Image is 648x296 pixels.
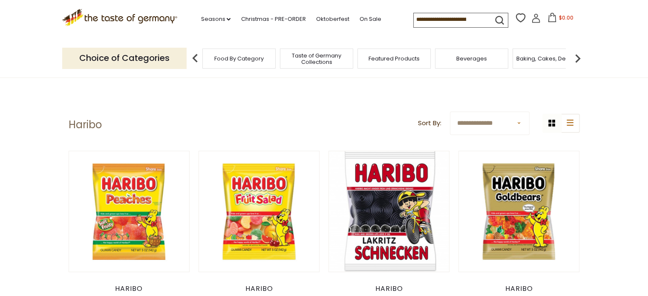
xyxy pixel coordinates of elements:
button: $0.00 [542,13,579,26]
a: Taste of Germany Collections [282,52,351,65]
h1: Haribo [69,118,102,131]
div: Haribo [328,285,450,293]
label: Sort By: [418,118,441,129]
a: Baking, Cakes, Desserts [516,55,582,62]
div: Haribo [458,285,580,293]
a: Featured Products [369,55,420,62]
img: previous arrow [187,50,204,67]
img: Haribo [69,151,190,272]
img: next arrow [569,50,586,67]
span: $0.00 [559,14,573,21]
p: Choice of Categories [62,48,187,69]
a: Seasons [201,14,230,24]
img: Haribo [329,151,449,272]
div: Haribo [69,285,190,293]
img: Haribo [199,151,320,272]
a: Food By Category [214,55,264,62]
a: Beverages [456,55,487,62]
a: On Sale [359,14,381,24]
div: Haribo [199,285,320,293]
a: Oktoberfest [316,14,349,24]
img: Haribo [459,151,579,272]
a: Christmas - PRE-ORDER [241,14,305,24]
